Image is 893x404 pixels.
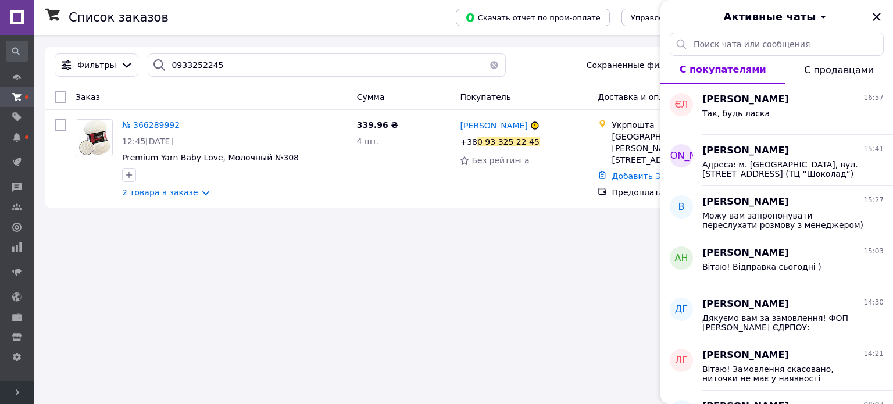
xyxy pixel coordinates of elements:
[863,195,884,205] span: 15:27
[863,246,884,256] span: 15:03
[702,313,867,332] span: Дякуємо вам за замовлення! ФОП [PERSON_NAME] ЄДРПОУ: [FINANCIAL_ID] IBAN: [FINANCIAL_ID] Призначе...
[660,56,785,84] button: С покупателями
[675,252,688,265] span: АН
[702,93,789,106] span: [PERSON_NAME]
[477,137,540,146] div: 0 93 325 22 45
[785,56,893,84] button: С продавцами
[675,303,688,316] span: ДГ
[660,186,893,237] button: В[PERSON_NAME]15:27Можу вам запропонувати переслухати розмову з менеджером) умови безкоштовної до...
[122,188,198,197] a: 2 товара в заказе
[357,120,398,130] span: 339.96 ₴
[702,160,867,178] span: Адреса: м. [GEOGRAPHIC_DATA], вул. [STREET_ADDRESS] (ТЦ “Шоколад”)
[702,195,789,209] span: [PERSON_NAME]
[122,137,173,146] span: 12:45[DATE]
[69,10,169,24] h1: Список заказов
[631,13,722,22] span: Управление статусами
[702,211,867,230] span: Можу вам запропонувати переслухати розмову з менеджером) умови безкоштовної доставки в нас пропис...
[460,137,539,146] span: +380 93 325 22 45
[702,349,789,362] span: [PERSON_NAME]
[660,288,893,339] button: ДГ[PERSON_NAME]14:30Дякуємо вам за замовлення! ФОП [PERSON_NAME] ЄДРПОУ: [FINANCIAL_ID] IBAN: [FI...
[702,298,789,311] span: [PERSON_NAME]
[660,84,893,135] button: ЄЛ[PERSON_NAME]16:57Так, будь ласка
[724,9,816,24] span: Активные чаты
[680,64,766,75] span: С покупателями
[870,10,884,24] button: Закрыть
[77,59,116,71] span: Фильтры
[702,144,789,158] span: [PERSON_NAME]
[702,109,770,118] span: Так, будь ласка
[660,237,893,288] button: АН[PERSON_NAME]15:03Вітаю! Відправка сьогодні )
[357,92,385,102] span: Сумма
[471,156,529,165] span: Без рейтинга
[863,144,884,154] span: 15:41
[483,53,506,77] button: Очистить
[122,153,299,162] a: Premium Yarn Baby Love, Молочный №308
[612,187,753,198] div: Предоплата
[863,298,884,308] span: 14:30
[460,120,527,131] a: [PERSON_NAME]
[357,137,380,146] span: 4 шт.
[693,9,860,24] button: Активные чаты
[612,171,667,181] a: Добавить ЭН
[122,120,180,130] a: № 366289992
[598,92,678,102] span: Доставка и оплата
[702,364,867,383] span: Вітаю! Замовлення скасовано, ниточки не має у наявності
[674,98,688,112] span: ЄЛ
[621,9,731,26] button: Управление статусами
[863,349,884,359] span: 14:21
[804,65,874,76] span: С продавцами
[702,246,789,260] span: [PERSON_NAME]
[678,201,685,214] span: В
[465,12,601,23] span: Скачать отчет по пром-оплате
[670,33,884,56] input: Поиск чата или сообщения
[76,119,113,156] a: Фото товару
[702,262,821,271] span: Вітаю! Відправка сьогодні )
[460,121,527,130] span: [PERSON_NAME]
[863,93,884,103] span: 16:57
[456,9,610,26] button: Скачать отчет по пром-оплате
[76,120,112,156] img: Фото товару
[612,119,753,131] div: Укрпошта
[587,59,688,71] span: Сохраненные фильтры:
[612,131,753,166] div: [GEOGRAPHIC_DATA], 61064, вул. [PERSON_NAME][STREET_ADDRESS]
[660,339,893,391] button: ЛГ[PERSON_NAME]14:21Вітаю! Замовлення скасовано, ниточки не має у наявності
[643,149,720,163] span: [PERSON_NAME]
[460,92,511,102] span: Покупатель
[148,53,506,77] input: Поиск по номеру заказа, ФИО покупателя, номеру телефона, Email, номеру накладной
[76,92,100,102] span: Заказ
[675,354,688,367] span: ЛГ
[660,135,893,186] button: [PERSON_NAME][PERSON_NAME]15:41Адреса: м. [GEOGRAPHIC_DATA], вул. [STREET_ADDRESS] (ТЦ “Шоколад”)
